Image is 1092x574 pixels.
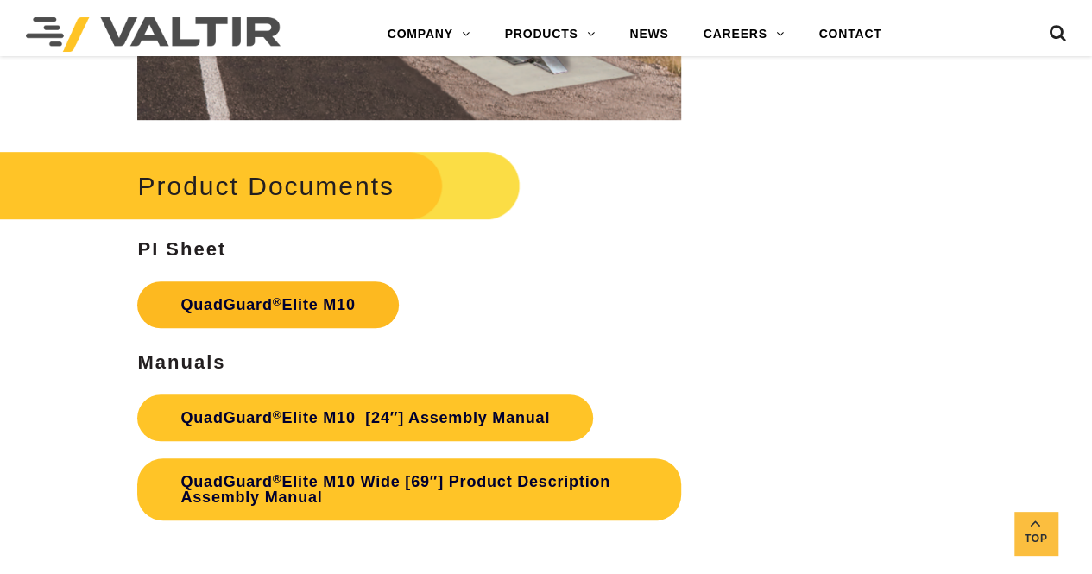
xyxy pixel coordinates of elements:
sup: ® [273,295,282,308]
a: PRODUCTS [488,17,613,52]
a: QuadGuard®Elite M10 [137,281,398,328]
a: CAREERS [686,17,802,52]
strong: PI Sheet [137,238,226,260]
a: CONTACT [801,17,899,52]
sup: ® [273,408,282,421]
img: Valtir [26,17,281,52]
a: Top [1014,512,1057,555]
a: NEWS [612,17,685,52]
a: QuadGuard®Elite M10 Wide [69″] Product Description Assembly Manual [137,458,681,520]
sup: ® [273,472,282,485]
strong: Manuals [137,351,225,373]
a: COMPANY [370,17,488,52]
span: Top [1014,529,1057,549]
a: QuadGuard®Elite M10 [24″] Assembly Manual [137,394,593,441]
